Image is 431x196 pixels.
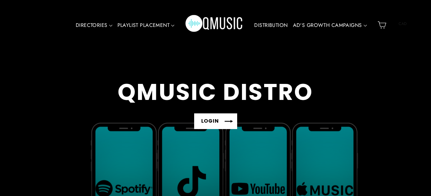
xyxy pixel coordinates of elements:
a: DIRECTORIES [73,18,115,33]
img: Q Music Promotions [185,11,243,39]
a: LOGIN [194,113,237,129]
a: DISTRIBUTION [252,18,290,33]
div: Primary [54,6,375,44]
div: QMUSIC DISTRO [118,79,313,105]
a: AD'S GROWTH CAMPAIGNS [290,18,369,33]
span: CAD [391,19,415,29]
a: PLAYLIST PLACEMENT [115,18,177,33]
